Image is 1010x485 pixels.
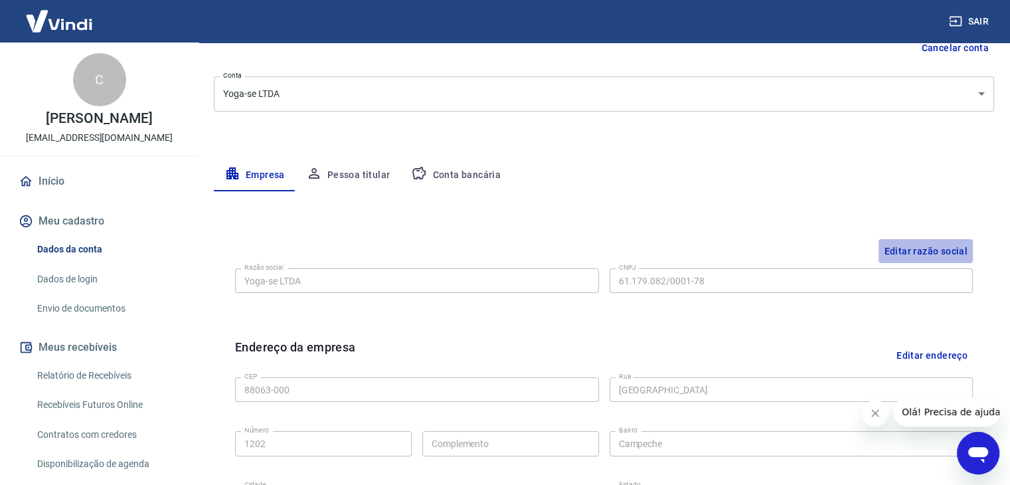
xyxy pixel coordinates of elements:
[32,450,183,478] a: Disponibilização de agenda
[957,432,999,474] iframe: Botão para abrir a janela de mensagens
[26,131,173,145] p: [EMAIL_ADDRESS][DOMAIN_NAME]
[400,159,511,191] button: Conta bancária
[16,167,183,196] a: Início
[214,76,994,112] div: Yoga-se LTDA
[244,371,257,381] label: CEP
[73,53,126,106] div: C
[619,371,631,381] label: Rua
[32,266,183,293] a: Dados de login
[32,421,183,448] a: Contratos com credores
[16,1,102,41] img: Vindi
[32,362,183,389] a: Relatório de Recebíveis
[862,400,888,427] iframe: Fechar mensagem
[16,207,183,236] button: Meu cadastro
[214,159,295,191] button: Empresa
[619,425,637,435] label: Bairro
[32,236,183,263] a: Dados da conta
[235,338,356,372] h6: Endereço da empresa
[46,112,152,126] p: [PERSON_NAME]
[619,262,636,272] label: CNPJ
[879,239,973,264] button: Editar razão social
[891,338,973,372] button: Editar endereço
[223,70,242,80] label: Conta
[295,159,401,191] button: Pessoa titular
[244,262,284,272] label: Razão social
[8,9,112,20] span: Olá! Precisa de ajuda?
[244,425,269,435] label: Número
[32,391,183,419] a: Recebíveis Futuros Online
[946,9,994,34] button: Sair
[894,397,999,427] iframe: Mensagem da empresa
[16,333,183,362] button: Meus recebíveis
[32,295,183,322] a: Envio de documentos
[916,36,994,60] button: Cancelar conta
